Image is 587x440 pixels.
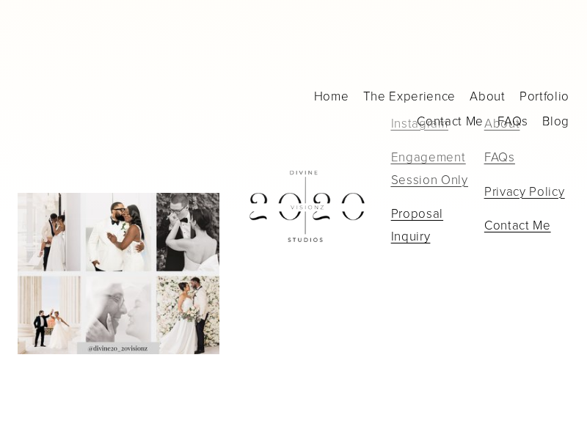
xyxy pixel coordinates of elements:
a: folder dropdown [417,109,484,133]
a: The Experience [363,84,456,109]
a: Contact Me [484,214,551,237]
a: Proposal Inquiry [391,202,476,247]
span: Contact Me [417,110,484,133]
a: Blog [542,109,569,133]
a: About [470,84,505,109]
a: folder dropdown [519,84,569,109]
a: Home [314,84,349,109]
a: FAQs [497,109,528,133]
span: Portfolio [519,85,569,108]
img: Divine 20/20 Visionz Studios [18,9,267,208]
